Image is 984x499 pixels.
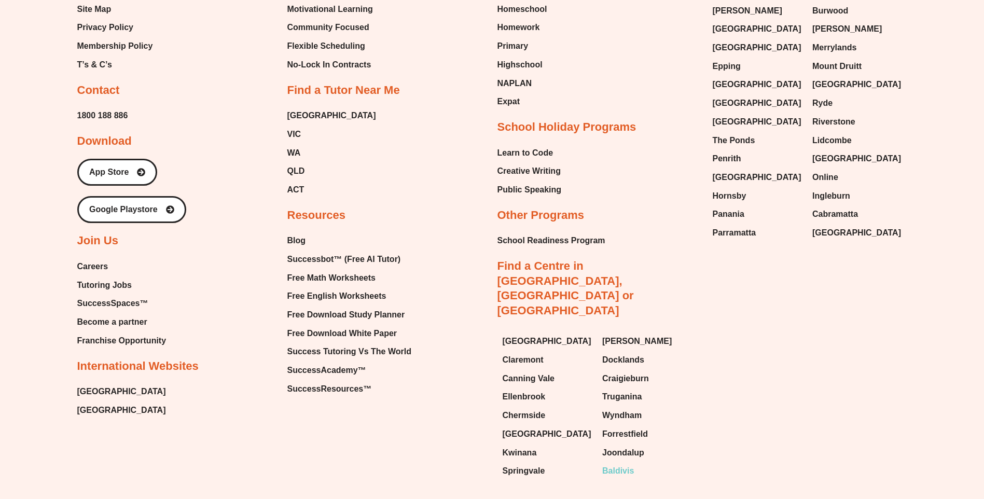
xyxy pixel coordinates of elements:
[287,233,411,248] a: Blog
[497,182,562,198] a: Public Speaking
[77,38,153,54] a: Membership Policy
[811,382,984,499] iframe: Chat Widget
[77,403,166,418] a: [GEOGRAPHIC_DATA]
[713,21,801,37] span: [GEOGRAPHIC_DATA]
[497,145,553,161] span: Learn to Code
[287,363,366,378] span: SuccessAcademy™
[77,278,132,293] span: Tutoring Jobs
[77,2,153,17] a: Site Map
[713,59,802,74] a: Epping
[287,182,304,198] span: ACT
[503,445,537,461] span: Kwinana
[287,252,411,267] a: Successbot™ (Free AI Tutor)
[602,334,672,349] span: [PERSON_NAME]
[713,188,746,204] span: Hornsby
[812,59,862,74] span: Mount Druitt
[77,108,128,123] span: 1800 188 886
[287,145,301,161] span: WA
[287,108,376,123] span: [GEOGRAPHIC_DATA]
[812,21,882,37] span: [PERSON_NAME]
[497,76,532,91] span: NAPLAN
[287,145,376,161] a: WA
[503,426,592,442] a: [GEOGRAPHIC_DATA]
[77,196,186,223] a: Google Playstore
[812,40,902,56] a: Merrylands
[713,206,802,222] a: Panania
[287,381,372,397] span: SuccessResources™
[602,408,642,423] span: Wyndham
[602,371,692,386] a: Craigieburn
[812,170,838,185] span: Online
[812,40,856,56] span: Merrylands
[503,389,546,405] span: Ellenbrook
[713,95,801,111] span: [GEOGRAPHIC_DATA]
[602,371,649,386] span: Craigieburn
[602,463,692,479] a: Baldivis
[77,57,153,73] a: T’s & C’s
[497,163,561,179] span: Creative Writing
[287,344,411,359] a: Success Tutoring Vs The World
[812,225,902,241] a: [GEOGRAPHIC_DATA]
[287,38,376,54] a: Flexible Scheduling
[287,163,305,179] span: QLD
[497,145,562,161] a: Learn to Code
[812,95,902,111] a: Ryde
[503,371,592,386] a: Canning Vale
[503,408,592,423] a: Chermside
[713,151,802,167] a: Penrith
[77,278,167,293] a: Tutoring Jobs
[713,3,782,19] span: [PERSON_NAME]
[713,95,802,111] a: [GEOGRAPHIC_DATA]
[77,2,112,17] span: Site Map
[497,94,547,109] a: Expat
[713,170,802,185] a: [GEOGRAPHIC_DATA]
[497,38,529,54] span: Primary
[497,163,562,179] a: Creative Writing
[287,38,365,54] span: Flexible Scheduling
[602,389,692,405] a: Truganina
[287,182,376,198] a: ACT
[602,408,692,423] a: Wyndham
[497,233,605,248] a: School Readiness Program
[287,270,376,286] span: Free Math Worksheets
[77,83,120,98] h2: Contact
[713,114,802,130] a: [GEOGRAPHIC_DATA]
[287,307,411,323] a: Free Download Study Planner
[287,127,301,142] span: VIC
[287,363,411,378] a: SuccessAcademy™
[77,134,132,149] h2: Download
[713,77,801,92] span: [GEOGRAPHIC_DATA]
[287,288,386,304] span: Free English Worksheets
[713,3,802,19] a: [PERSON_NAME]
[497,20,540,35] span: Homework
[812,114,902,130] a: Riverstone
[812,3,848,19] span: Burwood
[812,225,901,241] span: [GEOGRAPHIC_DATA]
[812,95,833,111] span: Ryde
[503,408,546,423] span: Chermside
[287,252,401,267] span: Successbot™ (Free AI Tutor)
[77,159,157,186] a: App Store
[713,77,802,92] a: [GEOGRAPHIC_DATA]
[503,352,592,368] a: Claremont
[77,259,167,274] a: Careers
[287,326,411,341] a: Free Download White Paper
[812,133,902,148] a: Lidcombe
[713,40,802,56] a: [GEOGRAPHIC_DATA]
[812,188,902,204] a: Ingleburn
[287,233,306,248] span: Blog
[503,389,592,405] a: Ellenbrook
[497,2,547,17] a: Homeschool
[812,77,901,92] span: [GEOGRAPHIC_DATA]
[287,57,376,73] a: No-Lock In Contracts
[812,170,902,185] a: Online
[287,20,376,35] a: Community Focused
[812,114,855,130] span: Riverstone
[503,371,555,386] span: Canning Vale
[812,151,901,167] span: [GEOGRAPHIC_DATA]
[497,94,520,109] span: Expat
[812,3,902,19] a: Burwood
